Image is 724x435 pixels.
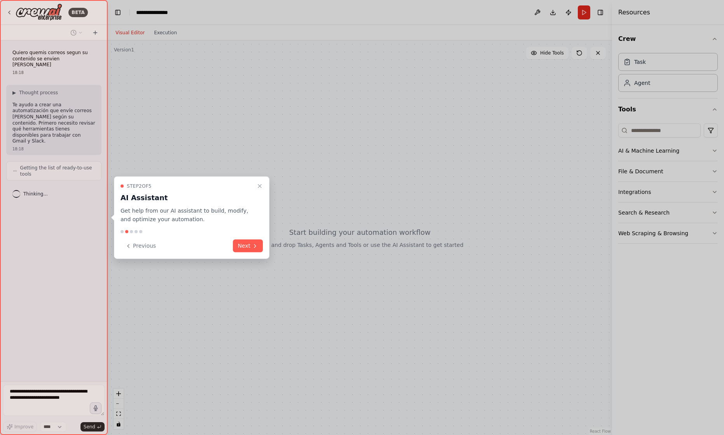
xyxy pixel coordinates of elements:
[112,7,123,18] button: Hide left sidebar
[121,192,254,203] h3: AI Assistant
[121,240,161,252] button: Previous
[233,240,263,252] button: Next
[121,206,254,224] p: Get help from our AI assistant to build, modify, and optimize your automation.
[255,181,264,190] button: Close walkthrough
[127,183,152,189] span: Step 2 of 5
